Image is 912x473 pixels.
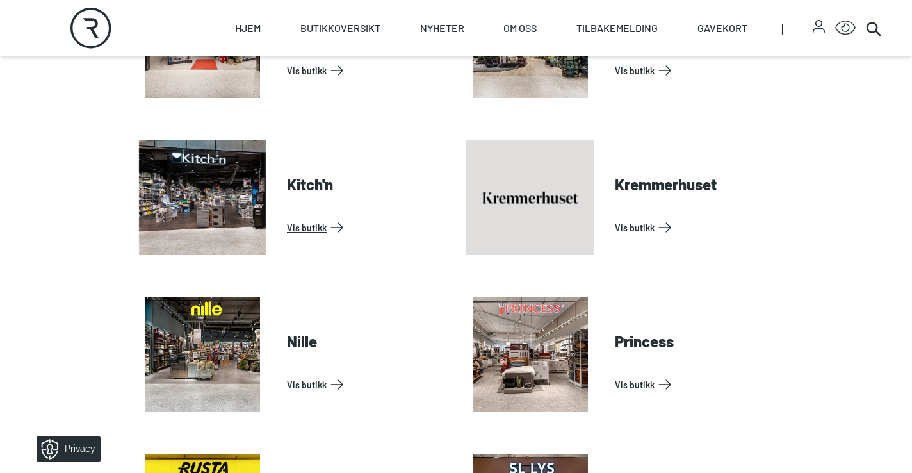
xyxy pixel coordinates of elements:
[835,18,856,38] button: Open Accessibility Menu
[615,374,769,395] a: Vis Butikk: Princess
[13,432,117,467] iframe: Manage Preferences
[287,217,441,238] a: Vis Butikk: Kitch'n
[287,60,441,81] a: Vis Butikk: Jernia
[287,374,441,395] a: Vis Butikk: Nille
[615,217,769,238] a: Vis Butikk: Kremmerhuset
[615,60,769,81] a: Vis Butikk: KID Interiør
